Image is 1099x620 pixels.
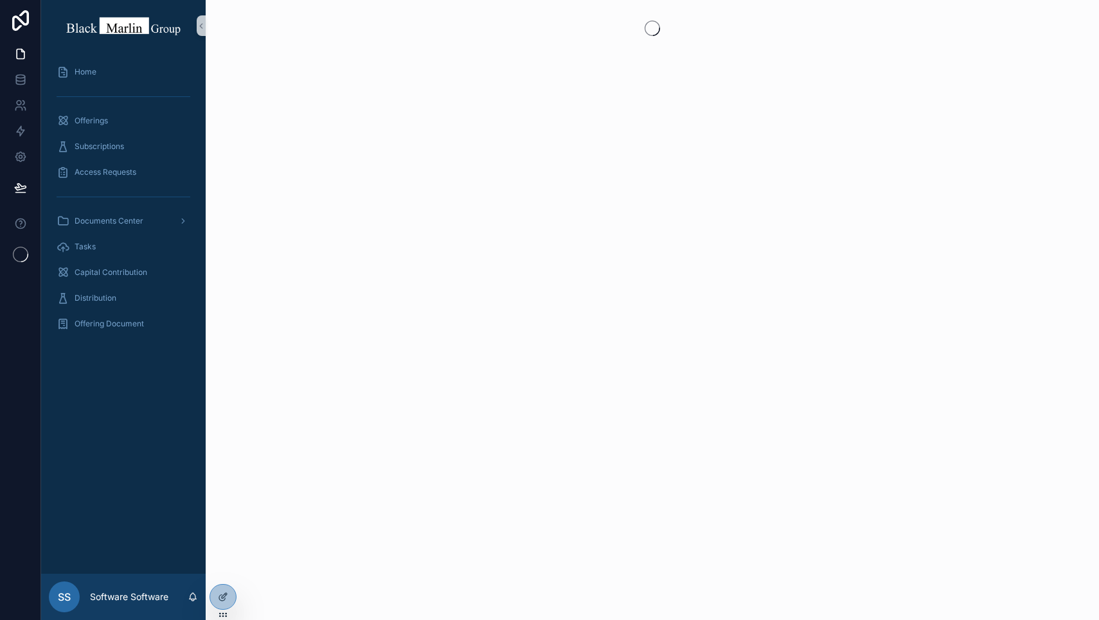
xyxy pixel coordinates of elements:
[49,261,198,284] a: Capital Contribution
[58,589,71,605] span: SS
[75,216,143,226] span: Documents Center
[66,15,181,36] img: App logo
[75,242,96,252] span: Tasks
[75,267,147,278] span: Capital Contribution
[49,109,198,132] a: Offerings
[49,60,198,84] a: Home
[75,67,96,77] span: Home
[90,590,168,603] p: Software Software
[75,319,144,329] span: Offering Document
[41,51,206,352] div: scrollable content
[49,235,198,258] a: Tasks
[49,209,198,233] a: Documents Center
[75,116,108,126] span: Offerings
[75,293,116,303] span: Distribution
[49,312,198,335] a: Offering Document
[49,161,198,184] a: Access Requests
[49,135,198,158] a: Subscriptions
[49,287,198,310] a: Distribution
[75,141,124,152] span: Subscriptions
[75,167,136,177] span: Access Requests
